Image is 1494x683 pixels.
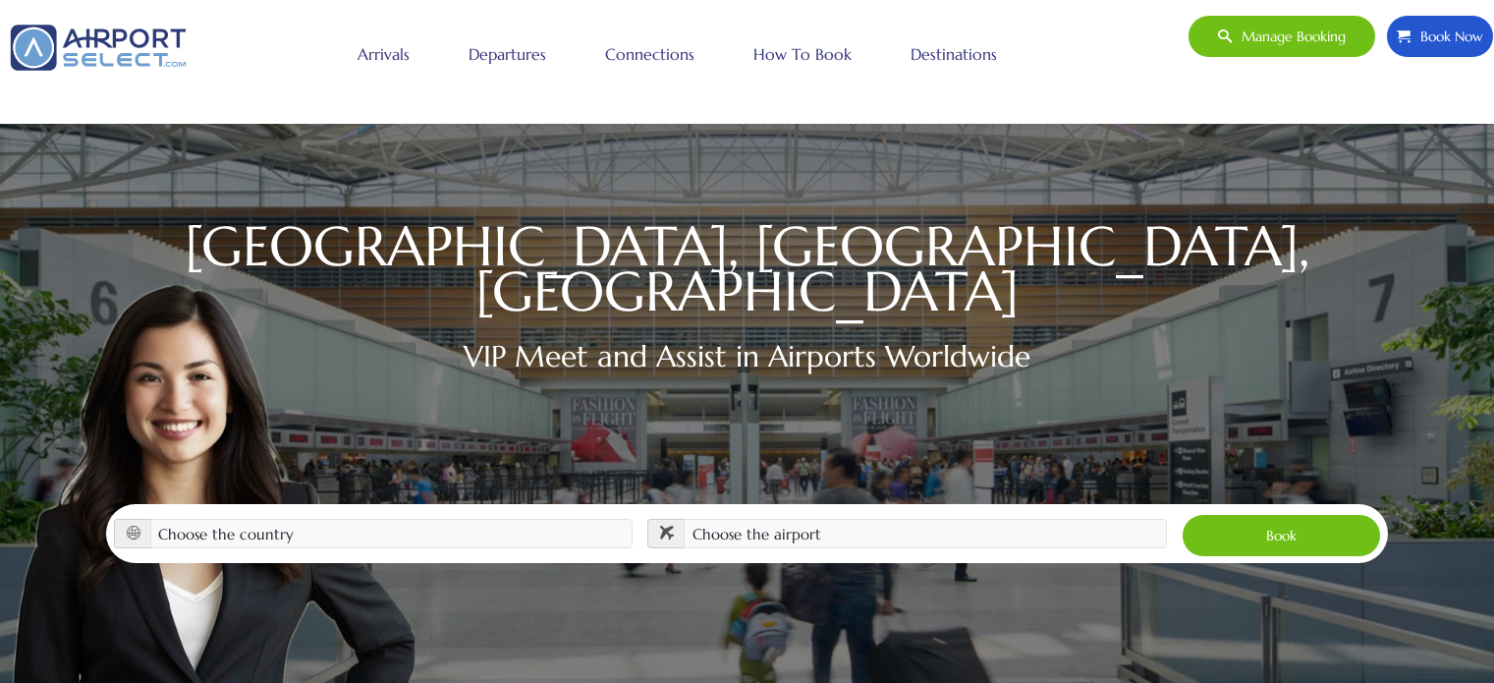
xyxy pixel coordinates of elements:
button: Book [1182,514,1381,557]
h1: [GEOGRAPHIC_DATA], [GEOGRAPHIC_DATA], [GEOGRAPHIC_DATA] [106,224,1388,314]
a: Destinations [906,29,1002,79]
a: Manage booking [1188,15,1376,58]
span: Book Now [1411,16,1483,57]
span: Manage booking [1232,16,1346,57]
h2: VIP Meet and Assist in Airports Worldwide [106,334,1388,378]
a: Arrivals [353,29,415,79]
a: Departures [464,29,551,79]
a: Book Now [1386,15,1494,58]
a: How to book [748,29,857,79]
a: Connections [600,29,699,79]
